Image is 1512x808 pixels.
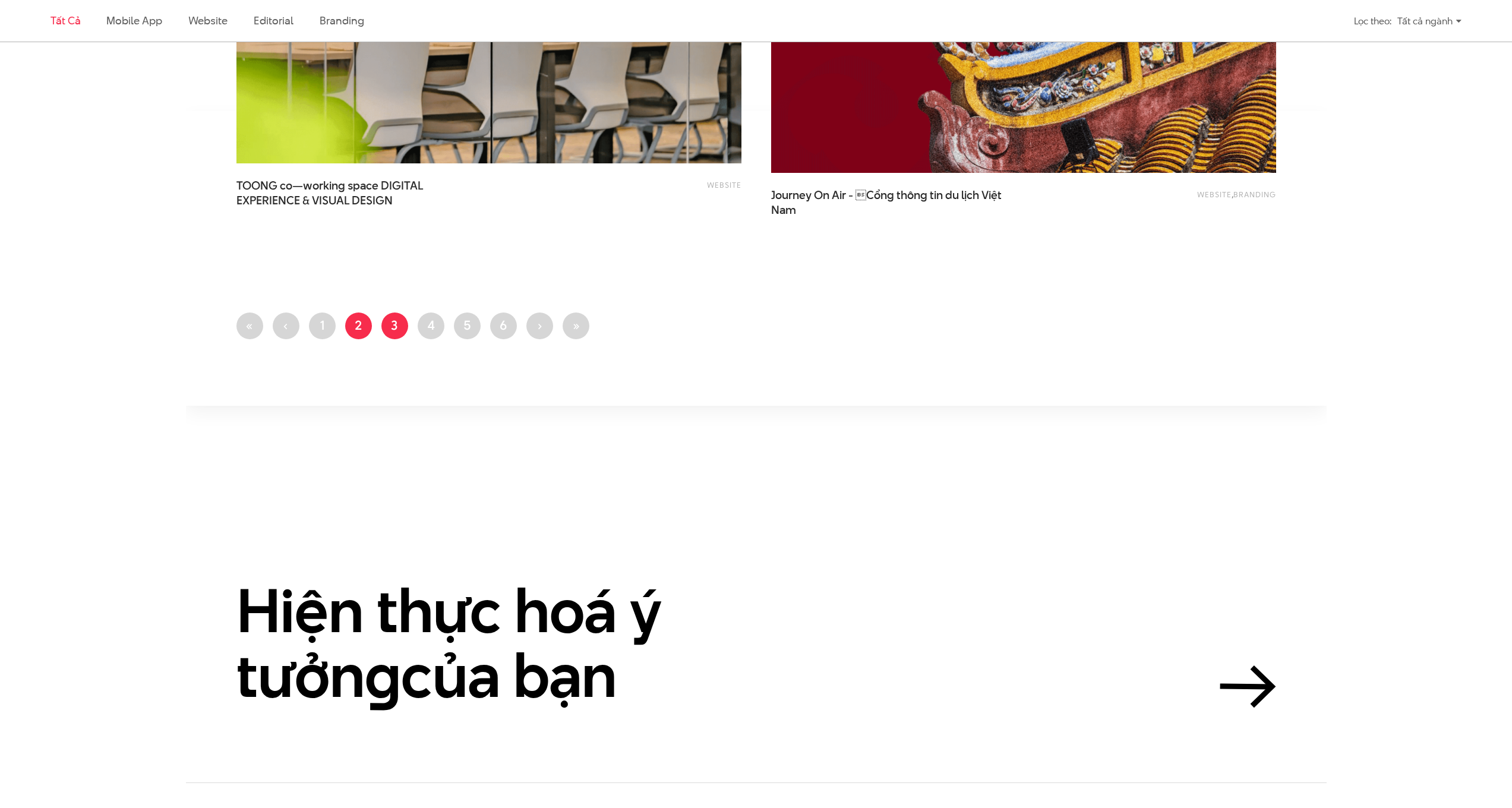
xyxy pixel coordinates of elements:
a: Editorial [254,13,293,28]
span: Nam [771,203,796,218]
a: 4 [418,313,444,339]
a: Journey On Air - Cổng thông tin du lịch ViệtNam [771,188,1009,217]
span: « [246,316,254,334]
span: EXPERIENCE & VISUAL DESIGN [236,193,393,209]
a: 1 [309,313,336,339]
a: Branding [1233,189,1276,200]
a: TOONG co—working space DIGITALEXPERIENCE & VISUAL DESIGN [236,178,474,208]
en: g [365,633,401,718]
a: Branding [320,13,364,28]
span: Journey On Air - Cổng thông tin du lịch Việt [771,188,1009,217]
a: Website [1197,189,1232,200]
a: 5 [454,313,481,339]
a: Website [707,179,741,190]
span: » [572,316,580,334]
a: 2 [345,313,372,339]
span: ‹ [283,316,288,334]
div: , [1074,188,1276,212]
span: › [537,316,542,334]
a: Hiện thực hoá ý tưởngcủa bạn [236,578,1276,708]
a: 6 [490,313,517,339]
span: TOONG co—working space DIGITAL [236,178,474,208]
a: Website [188,13,228,28]
h2: Hiện thực hoá ý tưởn của bạn [236,578,771,708]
